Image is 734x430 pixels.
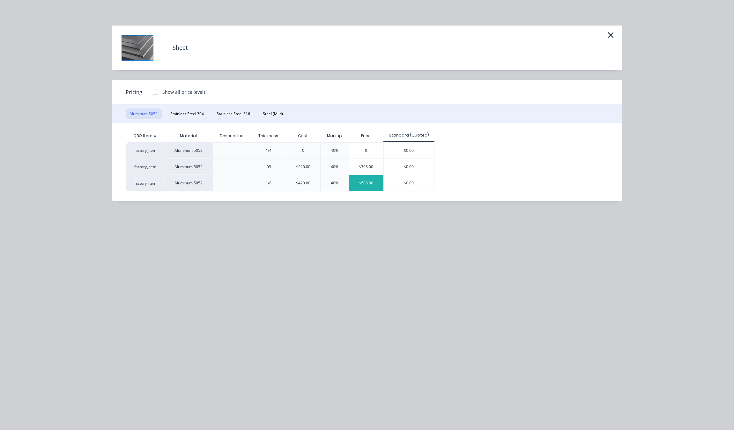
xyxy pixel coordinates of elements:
[384,159,434,175] div: $0.00
[302,148,304,153] div: 0
[331,148,338,153] div: 40%
[266,164,271,170] div: .09
[266,180,271,186] div: 1/8
[167,108,208,119] button: Stainless Steel 304
[266,148,271,153] div: 1/4
[331,180,338,186] div: 40%
[126,159,165,175] div: factory_item
[349,130,383,142] div: Price
[384,175,434,191] div: $0.00
[126,142,165,159] div: factory_item
[383,132,435,138] div: Standard (Quoted)
[126,108,162,119] button: Aluminum 5052
[163,42,197,54] h4: Sheet
[296,164,310,170] div: $220.00
[320,130,349,142] div: Markup
[165,175,212,191] div: Aluminum 5052
[122,32,153,64] img: Sheet
[384,143,434,159] div: $0.00
[165,159,212,175] div: Aluminum 5052
[165,130,212,142] div: Material
[215,128,249,144] div: Description
[126,130,165,142] div: QBO Item #
[259,108,287,119] button: Steel (Mild)
[126,175,165,191] div: factory_item
[286,130,321,142] div: Cost
[165,142,212,159] div: Aluminum 5052
[296,180,310,186] div: $420.00
[349,143,383,159] div: 0
[126,88,143,96] span: Pricing
[349,159,383,175] div: $308.00
[163,89,206,95] div: Show all price levels
[213,108,254,119] button: Stainless Steel 316
[349,175,383,191] div: $588.00
[331,164,338,170] div: 40%
[253,128,283,144] div: Thickness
